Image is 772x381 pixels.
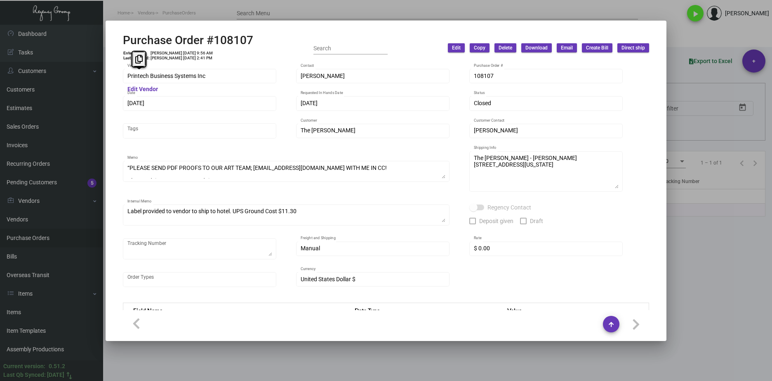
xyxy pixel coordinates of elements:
[127,86,158,93] mat-hint: Edit Vendor
[123,56,150,61] td: Last Modified:
[525,45,548,52] span: Download
[346,303,499,317] th: Data Type
[487,202,531,212] span: Regency Contact
[49,362,65,371] div: 0.51.2
[135,55,143,63] i: Copy
[617,43,649,52] button: Direct ship
[479,216,513,226] span: Deposit given
[452,45,461,52] span: Edit
[150,56,213,61] td: [PERSON_NAME] [DATE] 2:41 PM
[3,362,45,371] div: Current version:
[561,45,573,52] span: Email
[499,45,512,52] span: Delete
[557,43,577,52] button: Email
[499,303,649,317] th: Value
[521,43,552,52] button: Download
[582,43,612,52] button: Create Bill
[494,43,516,52] button: Delete
[448,43,465,52] button: Edit
[621,45,645,52] span: Direct ship
[530,216,543,226] span: Draft
[123,51,150,56] td: Entered By:
[301,245,320,252] span: Manual
[470,43,490,52] button: Copy
[474,45,485,52] span: Copy
[474,100,491,106] span: Closed
[123,33,253,47] h2: Purchase Order #108107
[3,371,64,379] div: Last Qb Synced: [DATE]
[586,45,608,52] span: Create Bill
[150,51,213,56] td: [PERSON_NAME] [DATE] 9:56 AM
[123,303,347,317] th: Field Name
